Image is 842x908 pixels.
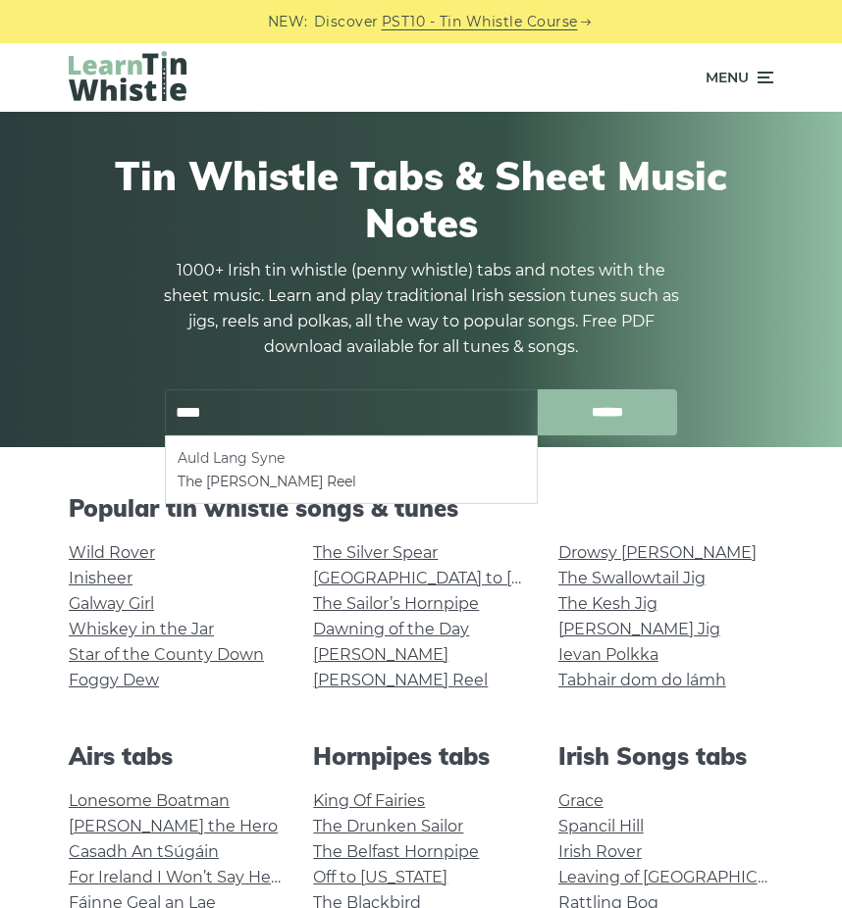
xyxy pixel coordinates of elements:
a: Whiskey in the Jar [69,620,214,638]
h2: Irish Songs tabs [558,742,773,771]
a: [PERSON_NAME] [313,645,448,664]
a: Galway Girl [69,594,154,613]
a: Leaving of [GEOGRAPHIC_DATA] [558,868,812,886]
a: [GEOGRAPHIC_DATA] to [GEOGRAPHIC_DATA] [313,569,675,587]
a: [PERSON_NAME] the Hero [69,817,278,835]
a: Grace [558,791,604,810]
li: Auld Lang Syne [178,446,525,470]
a: Inisheer [69,569,132,587]
p: 1000+ Irish tin whistle (penny whistle) tabs and notes with the sheet music. Learn and play tradi... [156,258,686,360]
h2: Airs tabs [69,742,284,771]
a: Tabhair dom do lámh [558,671,726,689]
a: Star of the County Down [69,645,264,664]
a: King Of Fairies [313,791,425,810]
h1: Tin Whistle Tabs & Sheet Music Notes [69,152,773,246]
a: Casadh An tSúgáin [69,842,219,861]
a: Irish Rover [558,842,642,861]
h2: Popular tin whistle songs & tunes [69,494,773,523]
a: Lonesome Boatman [69,791,230,810]
a: Spancil Hill [558,817,644,835]
a: Off to [US_STATE] [313,868,447,886]
a: Dawning of the Day [313,620,469,638]
a: The Belfast Hornpipe [313,842,479,861]
img: LearnTinWhistle.com [69,51,186,101]
a: Drowsy [PERSON_NAME] [558,543,757,562]
h2: Hornpipes tabs [313,742,528,771]
a: Wild Rover [69,543,155,562]
a: The Kesh Jig [558,594,658,613]
a: Foggy Dew [69,671,159,689]
span: Menu [706,53,749,102]
a: The Drunken Sailor [313,817,463,835]
li: The [PERSON_NAME] Reel [178,470,525,493]
a: [PERSON_NAME] Reel [313,671,488,689]
a: [PERSON_NAME] Jig [558,620,720,638]
a: Ievan Polkka [558,645,658,664]
a: The Sailor’s Hornpipe [313,594,479,613]
a: The Silver Spear [313,543,438,562]
a: The Swallowtail Jig [558,569,706,587]
a: For Ireland I Won’t Say Her Name [69,868,329,886]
